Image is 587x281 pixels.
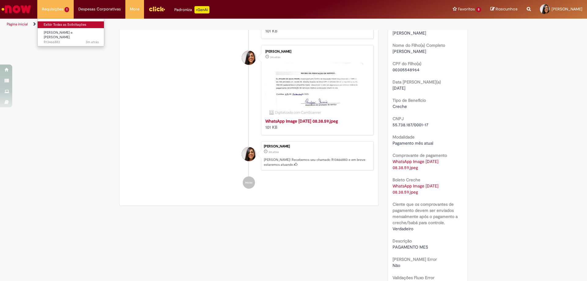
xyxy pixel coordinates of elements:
[393,238,412,244] b: Descrição
[393,104,407,109] span: Creche
[270,55,280,59] span: 3m atrás
[44,40,99,45] span: R13466883
[174,6,209,13] div: Padroniza
[393,140,433,146] span: Pagamento mês atual
[393,49,426,54] span: [PERSON_NAME]
[393,79,441,85] b: Data [PERSON_NAME](a)
[393,30,426,36] span: [PERSON_NAME]
[458,6,475,12] span: Favoritos
[496,6,518,12] span: Rascunhos
[65,7,69,12] span: 1
[38,29,105,43] a: Aberto R13466883 : Auxílio Creche e Babá
[264,157,370,167] p: [PERSON_NAME]! Recebemos seu chamado R13466883 e em breve estaremos atuando.
[37,18,104,46] ul: Requisições
[393,183,440,195] a: Download de WhatsApp Image 2025-09-01 at 08.38.59.jpeg
[265,118,338,124] a: WhatsApp Image [DATE] 08.38.59.jpeg
[393,263,400,268] span: Não
[393,43,445,48] b: Nome do Filho(a) Completo
[268,150,279,154] time: 01/09/2025 10:06:28
[86,40,99,44] time: 01/09/2025 10:06:30
[393,159,440,170] a: Download de WhatsApp Image 2025-09-01 at 08.38.59.jpeg
[149,4,165,13] img: click_logo_yellow_360x200.png
[265,118,367,130] div: 101 KB
[78,6,121,12] span: Despesas Corporativas
[393,134,415,140] b: Modalidade
[264,145,370,148] div: [PERSON_NAME]
[38,21,105,28] a: Exibir Todas as Solicitações
[5,19,387,30] ul: Trilhas de página
[130,6,139,12] span: More
[44,30,72,40] span: [PERSON_NAME] e [PERSON_NAME]
[242,147,256,161] div: Jessika Soares da Silva
[7,22,28,27] a: Página inicial
[265,50,367,54] div: [PERSON_NAME]
[393,226,413,231] span: Verdadeiro
[393,177,420,183] b: Boleto Creche
[393,202,458,225] b: Ciente que os comprovantes de pagamento devem ser enviados mensalmente após o pagamento a creche/...
[393,116,404,121] b: CNPJ
[393,122,428,128] span: 55.738.187/0001-17
[270,55,280,59] time: 01/09/2025 10:06:15
[86,40,99,44] span: 3m atrás
[393,98,426,103] b: Tipo de Benefício
[194,6,209,13] p: +GenAi
[490,6,518,12] a: Rascunhos
[268,150,279,154] span: 3m atrás
[393,244,428,250] span: PAGAMENTO MES
[393,257,437,262] b: [PERSON_NAME] Error
[393,275,434,280] b: Validações Fluxo Error
[393,67,419,72] span: 00305548964
[393,85,405,91] span: [DATE]
[42,6,63,12] span: Requisições
[1,3,32,15] img: ServiceNow
[393,61,421,66] b: CPF do Filho(a)
[242,51,256,65] div: Jessika Soares da Silva
[476,7,481,12] span: 5
[393,153,447,158] b: Comprovante de pagamento
[124,141,374,171] li: Jessika Soares da Silva
[552,6,582,12] span: [PERSON_NAME]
